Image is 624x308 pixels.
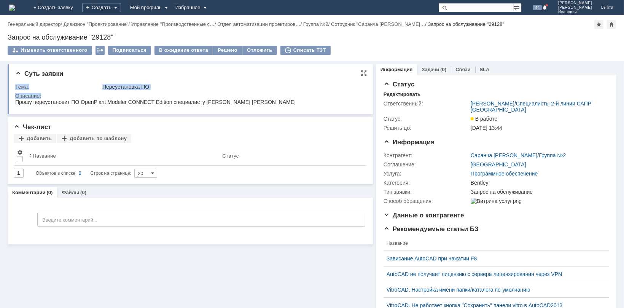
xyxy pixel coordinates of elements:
div: 0 [79,169,81,178]
span: [PERSON_NAME] [558,5,592,10]
div: Bentley [471,180,605,186]
a: Связи [455,67,470,72]
div: (0) [440,67,446,72]
a: Группа №2 [539,152,566,158]
i: Строк на странице: [36,169,131,178]
a: Специалисты 2-й линии САПР [GEOGRAPHIC_DATA] [471,101,591,113]
div: / [64,21,131,27]
div: Тип заявки: [384,189,469,195]
a: Генеральный директор [8,21,60,27]
th: Название [26,146,219,166]
div: Описание: [15,93,363,99]
div: / [331,21,428,27]
span: [DATE] 13:44 [471,125,502,131]
div: Статус [222,153,239,159]
div: Редактировать [384,91,420,97]
span: [PERSON_NAME] [558,1,592,5]
th: Название [384,236,603,251]
th: Статус [219,146,361,166]
div: / [471,152,566,158]
span: 44 [533,5,542,10]
div: Сделать домашней страницей [607,20,616,29]
a: VitroCAD. Настройка имени папки/каталога по-умолчанию [387,287,600,293]
a: Саранча [PERSON_NAME] [471,152,537,158]
a: [PERSON_NAME] [471,101,514,107]
div: Соглашение: [384,161,469,168]
a: Задачи [422,67,439,72]
div: Работа с массовостью [96,46,105,55]
div: / [131,21,218,27]
div: / [303,21,331,27]
a: Перейти на домашнюю страницу [9,5,15,11]
div: Контрагент: [384,152,469,158]
div: Статус: [384,116,469,122]
div: Запрос на обслуживание "29128" [428,21,505,27]
a: Отдел автоматизации проектиров… [217,21,300,27]
span: Данные о контрагенте [384,212,464,219]
div: Тема: [15,84,101,90]
a: Файлы [62,190,79,195]
div: Название [33,153,56,159]
a: Программное обеспечение [471,171,538,177]
div: Ответственный: [384,101,469,107]
span: Расширенный поиск [514,3,521,11]
div: (0) [47,190,53,195]
span: Информация [384,139,435,146]
span: Статус [384,81,414,88]
div: / [217,21,303,27]
span: Рекомендуемые статьи БЗ [384,225,479,233]
a: Группа №2 [303,21,328,27]
div: Способ обращения: [384,198,469,204]
div: Добавить в избранное [594,20,603,29]
a: SLA [480,67,490,72]
div: Услуга: [384,171,469,177]
a: AutoCAD не получает лицензию с сервера лицензирования через VPN [387,271,600,277]
div: Переустановка ПО [102,84,362,90]
a: Управление "Производственные с… [131,21,215,27]
div: (0) [80,190,86,195]
img: logo [9,5,15,11]
a: Зависание AutoCAD при нажатии F8 [387,255,600,262]
div: Создать [82,3,121,12]
span: Суть заявки [15,70,63,77]
img: Витрина услуг.png [471,198,522,204]
div: Категория: [384,180,469,186]
div: На всю страницу [361,70,367,76]
div: Решить до: [384,125,469,131]
div: Запрос на обслуживание "29128" [8,34,616,41]
a: Комментарии [12,190,46,195]
span: В работе [471,116,497,122]
span: Объектов в списке: [36,171,76,176]
span: Иванович [558,10,592,14]
a: Информация [380,67,412,72]
div: / [471,101,605,113]
a: [GEOGRAPHIC_DATA] [471,161,526,168]
span: Настройки [17,149,23,155]
a: Дивизион "Проектирование" [64,21,129,27]
a: Сотрудник "Саранча [PERSON_NAME]… [331,21,425,27]
div: / [8,21,64,27]
span: Чек-лист [14,123,51,131]
div: Запрос на обслуживание [471,189,605,195]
